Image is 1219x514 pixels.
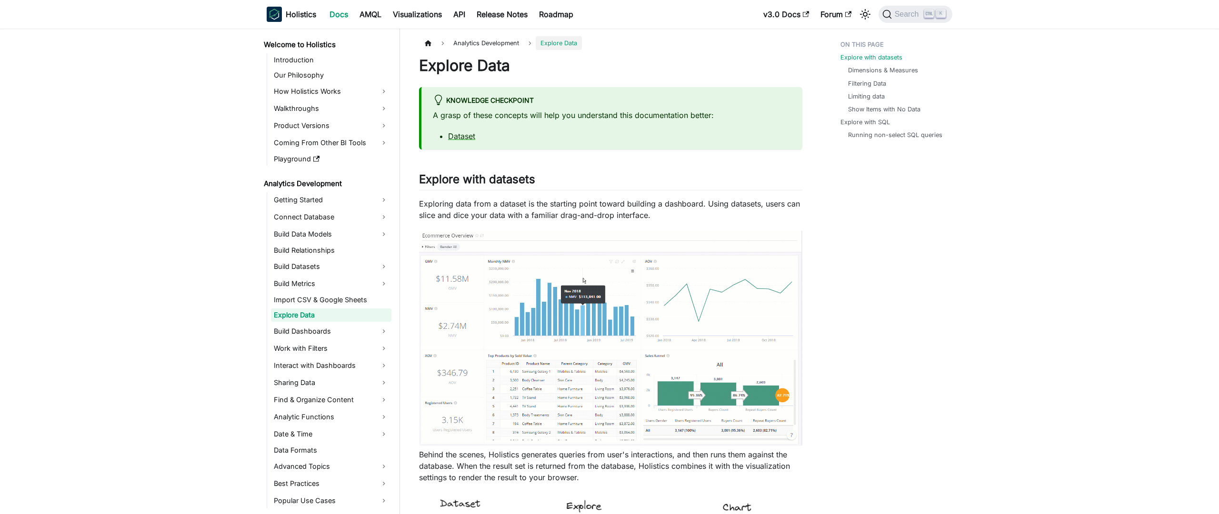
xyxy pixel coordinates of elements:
p: A grasp of these concepts will help you understand this documentation better: [433,109,791,121]
a: Popular Use Cases [271,493,391,508]
p: Behind the scenes, Holistics generates queries from user's interactions, and then runs them again... [419,449,802,483]
a: Show Items with No Data [848,105,920,114]
a: Coming From Other BI Tools [271,135,391,150]
a: Analytic Functions [271,409,391,425]
a: Build Dashboards [271,324,391,339]
a: Data Formats [271,444,391,457]
a: Sharing Data [271,375,391,390]
a: Build Relationships [271,244,391,257]
a: Explore with datasets [840,53,902,62]
p: Exploring data from a dataset is the starting point toward building a dashboard. Using datasets, ... [419,198,802,221]
a: Running non-select SQL queries [848,130,942,139]
a: Explore Data [271,308,391,322]
a: Connect Database [271,209,391,225]
a: Advanced Topics [271,459,391,474]
a: Analytics Development [261,177,391,190]
a: Best Practices [271,476,391,491]
button: Search (Ctrl+K) [879,6,952,23]
a: Dimensions & Measures [848,66,918,75]
img: Holistics [267,7,282,22]
kbd: K [936,10,946,18]
a: Getting Started [271,192,391,208]
a: Import CSV & Google Sheets [271,293,391,306]
a: Release Notes [471,7,533,22]
h2: Explore with datasets [419,172,802,190]
a: Welcome to Holistics [261,38,391,51]
button: Switch between dark and light mode (currently light mode) [858,7,873,22]
a: Introduction [271,53,391,67]
span: Analytics Development [449,36,524,50]
a: Docs [324,7,354,22]
span: Explore Data [536,36,582,50]
a: v3.0 Docs [758,7,815,22]
a: AMQL [354,7,387,22]
a: Build Metrics [271,276,391,291]
h1: Explore Data [419,56,802,75]
a: Work with Filters [271,341,391,356]
a: Product Versions [271,118,391,133]
a: Date & Time [271,426,391,442]
a: Interact with Dashboards [271,358,391,373]
a: Limiting data [848,92,885,101]
a: Our Philosophy [271,69,391,82]
a: Walkthroughs [271,101,391,116]
a: Dataset [448,131,475,141]
a: Playground [271,152,391,166]
a: Build Data Models [271,227,391,242]
div: Knowledge Checkpoint [433,95,791,107]
a: Home page [419,36,437,50]
a: API [448,7,471,22]
a: Find & Organize Content [271,392,391,407]
b: Holistics [286,9,316,20]
a: How Holistics Works [271,84,391,99]
a: Roadmap [533,7,579,22]
a: HolisticsHolistics [267,7,316,22]
nav: Breadcrumbs [419,36,802,50]
a: Explore with SQL [840,118,890,127]
a: Filtering Data [848,79,886,88]
nav: Docs sidebar [257,29,400,514]
a: Visualizations [387,7,448,22]
span: Search [892,10,925,19]
a: Build Datasets [271,259,391,274]
a: Forum [815,7,857,22]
